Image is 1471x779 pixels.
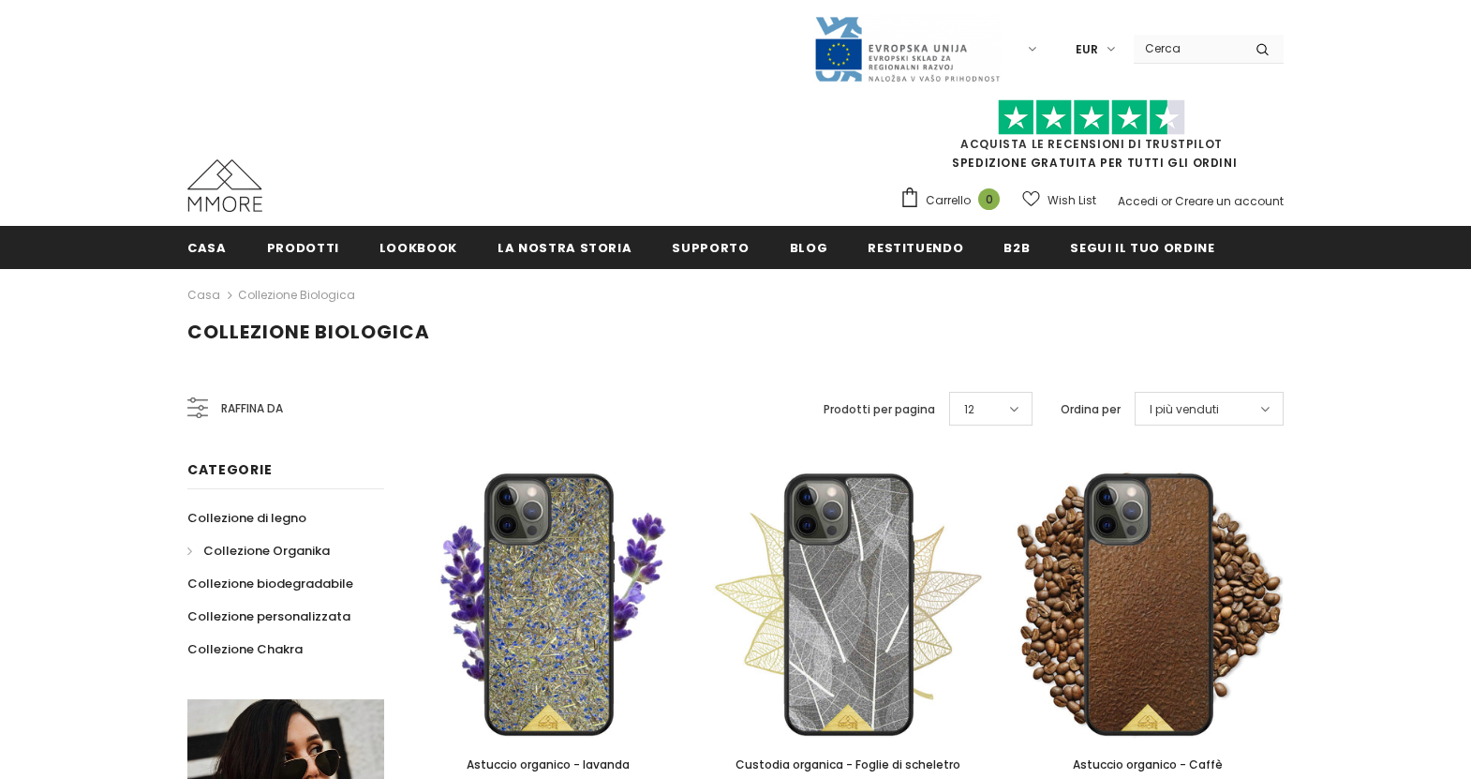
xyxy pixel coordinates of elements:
a: Carrello 0 [899,187,1009,215]
a: Collezione biodegradabile [187,567,353,600]
a: La nostra storia [498,226,631,268]
img: Fidati di Pilot Stars [998,99,1185,136]
label: Ordina per [1061,400,1121,419]
a: Collezione Organika [187,534,330,567]
span: 0 [978,188,1000,210]
a: Wish List [1022,184,1096,217]
span: B2B [1003,239,1030,257]
span: Restituendo [868,239,963,257]
span: Categorie [187,460,272,479]
a: B2B [1003,226,1030,268]
a: Collezione di legno [187,502,306,534]
span: Astuccio organico - Caffè [1073,757,1223,772]
span: Blog [790,239,828,257]
img: Casi MMORE [187,159,262,212]
a: Custodia organica - Foglie di scheletro [712,755,984,775]
a: Casa [187,226,227,268]
a: supporto [672,226,749,268]
span: Prodotti [267,239,339,257]
span: Wish List [1048,191,1096,210]
img: Javni Razpis [813,15,1001,83]
span: Collezione Chakra [187,640,303,658]
a: Collezione Chakra [187,633,303,666]
a: Restituendo [868,226,963,268]
span: Collezione biodegradabile [187,575,353,592]
a: Astuccio organico - Caffè [1012,755,1284,775]
a: Prodotti [267,226,339,268]
a: Astuccio organico - lavanda [412,755,684,775]
span: or [1161,193,1172,209]
span: supporto [672,239,749,257]
span: Collezione personalizzata [187,607,350,625]
span: Collezione biologica [187,319,430,345]
a: Collezione biologica [238,287,355,303]
a: Acquista le recensioni di TrustPilot [960,136,1223,152]
span: EUR [1076,40,1098,59]
span: Carrello [926,191,971,210]
a: Segui il tuo ordine [1070,226,1214,268]
span: Lookbook [379,239,457,257]
span: SPEDIZIONE GRATUITA PER TUTTI GLI ORDINI [899,108,1284,171]
a: Collezione personalizzata [187,600,350,633]
a: Blog [790,226,828,268]
a: Casa [187,284,220,307]
span: La nostra storia [498,239,631,257]
span: I più venduti [1150,400,1219,419]
a: Creare un account [1175,193,1284,209]
a: Lookbook [379,226,457,268]
span: 12 [964,400,974,419]
span: Segui il tuo ordine [1070,239,1214,257]
span: Astuccio organico - lavanda [467,757,630,772]
span: Collezione di legno [187,509,306,527]
span: Custodia organica - Foglie di scheletro [735,757,960,772]
a: Javni Razpis [813,40,1001,56]
span: Casa [187,239,227,257]
input: Search Site [1134,35,1241,62]
a: Accedi [1118,193,1158,209]
label: Prodotti per pagina [824,400,935,419]
span: Collezione Organika [203,542,330,560]
span: Raffina da [221,398,283,419]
